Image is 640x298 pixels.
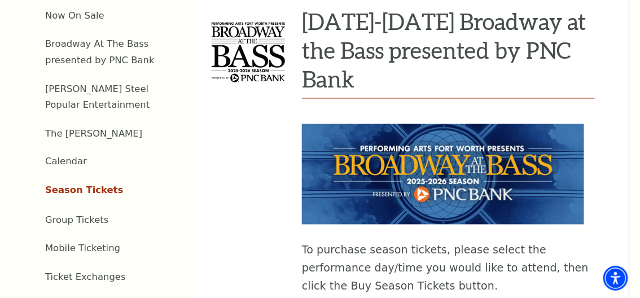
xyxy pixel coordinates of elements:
a: Ticket Exchanges [45,272,126,283]
a: Calendar [45,156,87,167]
a: Season Tickets [45,185,123,196]
img: To purchase season tickets, please select the performance day/time you would like to attend, then... [302,124,584,224]
a: Group Tickets [45,215,108,226]
a: Now On Sale [45,10,104,21]
img: 2025-2026 Broadway at the Bass presented by PNC Bank [212,23,285,82]
div: Accessibility Menu [603,266,628,291]
h3: [DATE]-[DATE] Broadway at the Bass presented by PNC Bank [302,7,595,93]
a: Broadway At The Bass presented by PNC Bank [45,38,155,65]
a: Mobile Ticketing [45,243,120,254]
p: To purchase season tickets, please select the performance day/time you would like to attend, then... [302,242,595,296]
a: [PERSON_NAME] Steel Popular Entertainment [45,84,150,111]
a: The [PERSON_NAME] [45,128,142,139]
